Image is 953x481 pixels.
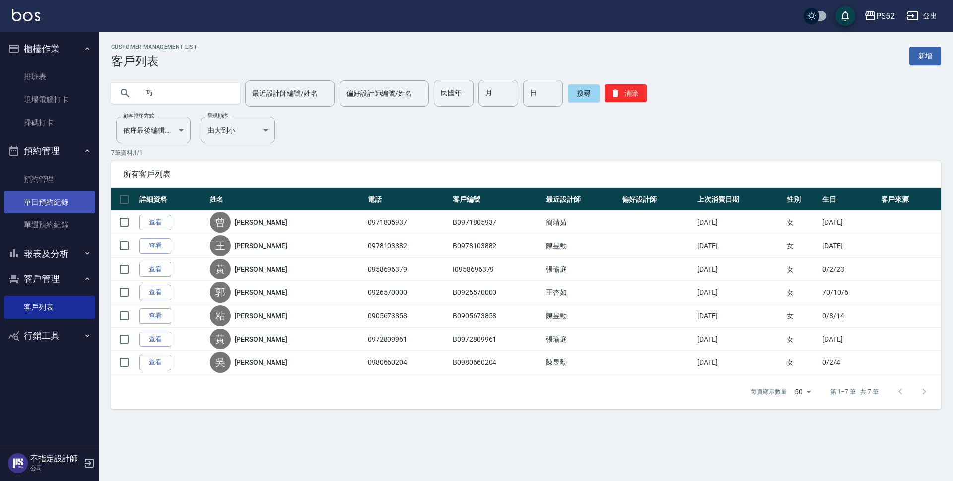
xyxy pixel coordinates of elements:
[605,84,647,102] button: 清除
[876,10,895,22] div: PS52
[820,188,879,211] th: 生日
[139,238,171,254] a: 查看
[544,234,619,258] td: 陳昱勳
[544,188,619,211] th: 最近設計師
[450,351,544,374] td: B0980660204
[139,80,232,107] input: 搜尋關鍵字
[4,138,95,164] button: 預約管理
[111,54,197,68] h3: 客戶列表
[365,304,450,328] td: 0905673858
[835,6,855,26] button: save
[210,259,231,279] div: 黃
[139,332,171,347] a: 查看
[4,296,95,319] a: 客戶列表
[820,211,879,234] td: [DATE]
[450,328,544,351] td: B0972809961
[568,84,600,102] button: 搜尋
[903,7,941,25] button: 登出
[695,234,784,258] td: [DATE]
[123,112,154,120] label: 顧客排序方式
[820,281,879,304] td: 70/10/6
[450,258,544,281] td: I0958696379
[909,47,941,65] a: 新增
[4,36,95,62] button: 櫃檯作業
[784,328,820,351] td: 女
[695,211,784,234] td: [DATE]
[784,258,820,281] td: 女
[544,351,619,374] td: 陳昱勳
[365,351,450,374] td: 0980660204
[365,281,450,304] td: 0926570000
[450,234,544,258] td: B0978103882
[695,258,784,281] td: [DATE]
[139,215,171,230] a: 查看
[210,329,231,349] div: 黃
[123,169,929,179] span: 所有客戶列表
[751,387,787,396] p: 每頁顯示數量
[791,378,815,405] div: 50
[830,387,879,396] p: 第 1–7 筆 共 7 筆
[139,262,171,277] a: 查看
[4,191,95,213] a: 單日預約紀錄
[544,211,619,234] td: 簡靖茹
[784,188,820,211] th: 性別
[207,188,365,211] th: 姓名
[784,234,820,258] td: 女
[139,308,171,324] a: 查看
[201,117,275,143] div: 由大到小
[4,266,95,292] button: 客戶管理
[235,287,287,297] a: [PERSON_NAME]
[210,305,231,326] div: 粘
[4,323,95,348] button: 行銷工具
[139,355,171,370] a: 查看
[30,464,81,473] p: 公司
[450,188,544,211] th: 客戶編號
[12,9,40,21] img: Logo
[820,351,879,374] td: 0/2/4
[4,213,95,236] a: 單週預約紀錄
[4,66,95,88] a: 排班表
[450,304,544,328] td: B0905673858
[4,168,95,191] a: 預約管理
[8,453,28,473] img: Person
[879,188,941,211] th: 客戶來源
[365,211,450,234] td: 0971805937
[235,217,287,227] a: [PERSON_NAME]
[544,281,619,304] td: 王杏如
[784,304,820,328] td: 女
[450,211,544,234] td: B0971805937
[235,264,287,274] a: [PERSON_NAME]
[137,188,207,211] th: 詳細資料
[695,351,784,374] td: [DATE]
[695,328,784,351] td: [DATE]
[695,281,784,304] td: [DATE]
[820,304,879,328] td: 0/8/14
[207,112,228,120] label: 呈現順序
[544,304,619,328] td: 陳昱勳
[784,211,820,234] td: 女
[116,117,191,143] div: 依序最後編輯時間
[235,357,287,367] a: [PERSON_NAME]
[619,188,695,211] th: 偏好設計師
[210,352,231,373] div: 吳
[365,188,450,211] th: 電話
[820,258,879,281] td: 0/2/23
[365,328,450,351] td: 0972809961
[4,88,95,111] a: 現場電腦打卡
[235,311,287,321] a: [PERSON_NAME]
[111,148,941,157] p: 7 筆資料, 1 / 1
[544,328,619,351] td: 張瑜庭
[235,241,287,251] a: [PERSON_NAME]
[365,234,450,258] td: 0978103882
[4,111,95,134] a: 掃碼打卡
[820,234,879,258] td: [DATE]
[695,188,784,211] th: 上次消費日期
[450,281,544,304] td: B0926570000
[695,304,784,328] td: [DATE]
[365,258,450,281] td: 0958696379
[235,334,287,344] a: [PERSON_NAME]
[210,282,231,303] div: 郭
[210,235,231,256] div: 王
[139,285,171,300] a: 查看
[860,6,899,26] button: PS52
